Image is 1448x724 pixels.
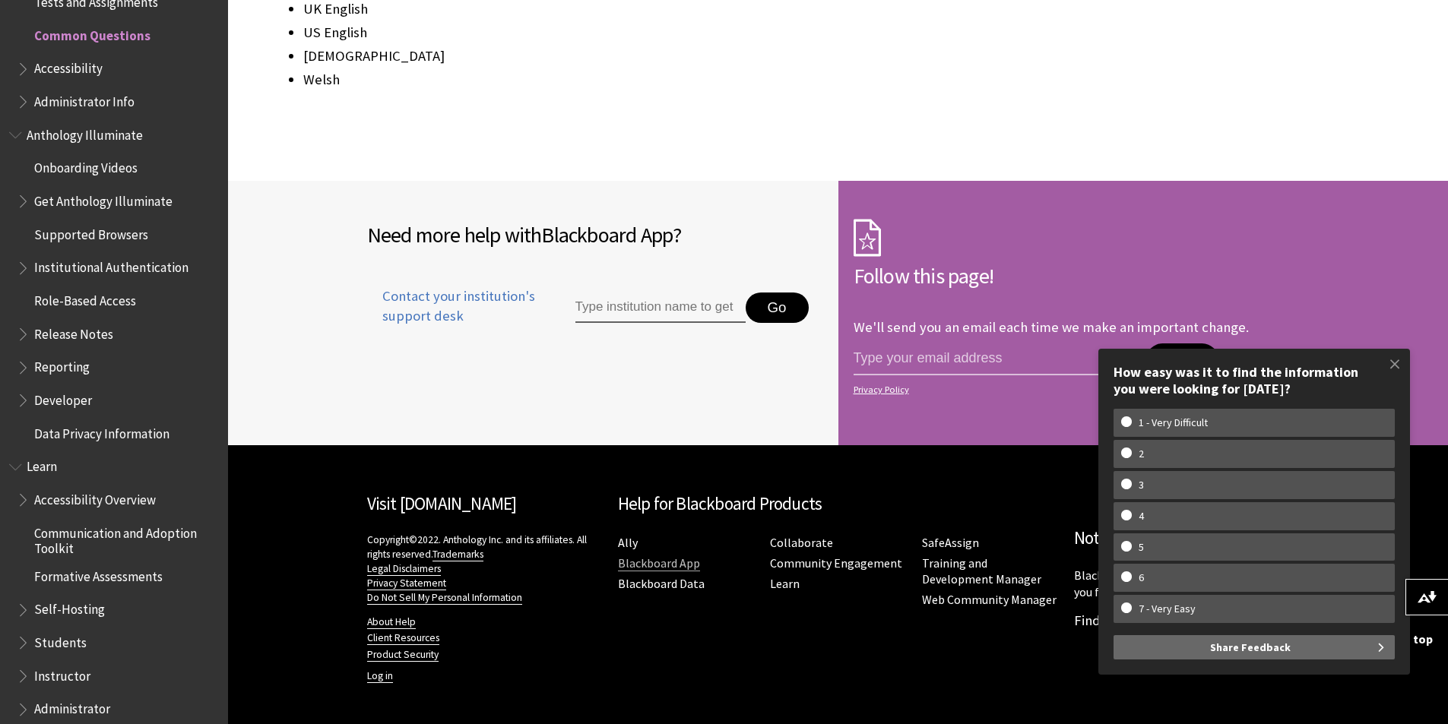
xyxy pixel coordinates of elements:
p: We'll send you an email each time we make an important change. [854,318,1249,336]
nav: Book outline for Anthology Illuminate [9,122,219,447]
span: Accessibility [34,56,103,77]
w-span: 5 [1121,541,1161,554]
p: Copyright©2022. Anthology Inc. and its affiliates. All rights reserved. [367,533,603,605]
a: Visit [DOMAIN_NAME] [367,492,517,514]
a: Legal Disclaimers [367,562,441,576]
h2: Follow this page! [854,260,1310,292]
span: Data Privacy Information [34,421,170,441]
span: Onboarding Videos [34,156,138,176]
w-span: 1 - Very Difficult [1121,416,1225,429]
a: Ally [618,535,638,551]
li: Welsh [303,69,1197,90]
span: Communication and Adoption Toolkit [34,520,217,556]
span: Self-Hosting [34,597,105,618]
h2: Help for Blackboard Products [618,491,1059,517]
a: Trademarks [432,548,483,561]
span: Anthology Illuminate [27,122,143,143]
a: Client Resources [367,631,439,645]
span: Institutional Authentication [34,255,189,276]
p: Blackboard has many products. Let us help you find what you need. [1074,567,1310,601]
a: Collaborate [770,535,833,551]
w-span: 6 [1121,571,1161,584]
a: Do Not Sell My Personal Information [367,591,522,605]
span: Get Anthology Illuminate [34,188,173,209]
span: Common Questions [34,23,151,43]
w-span: 3 [1121,479,1161,492]
w-span: 4 [1121,510,1161,523]
span: Share Feedback [1210,635,1291,659]
h2: Not sure which product? [1074,525,1310,552]
span: Formative Assessments [34,564,163,584]
li: [DEMOGRAPHIC_DATA] [303,46,1197,67]
span: Contact your institution's support desk [367,286,540,326]
span: Developer [34,387,92,408]
li: US English [303,22,1197,43]
input: email address [854,343,1147,375]
span: Administrator [34,697,110,717]
a: Privacy Statement [367,577,446,590]
a: Learn [770,576,800,592]
a: Contact your institution's support desk [367,286,540,344]
a: Privacy Policy [854,384,1305,395]
span: Learn [27,454,57,475]
a: Blackboard Data [618,576,705,592]
a: Community Engagement [770,555,902,571]
span: Supported Browsers [34,222,148,242]
a: About Help [367,615,416,629]
input: Type institution name to get support [575,292,746,323]
h2: Need more help with ? [367,219,823,251]
span: Release Notes [34,321,113,342]
a: Product Security [367,648,439,662]
w-span: 2 [1121,447,1161,460]
button: Follow [1146,343,1218,377]
a: Find My Product [1074,612,1174,629]
div: How easy was it to find the information you were looking for [DATE]? [1114,364,1395,397]
span: Instructor [34,663,90,684]
button: Share Feedback [1114,635,1395,659]
a: Web Community Manager [922,592,1057,608]
span: Accessibility Overview [34,487,156,507]
a: SafeAssign [922,535,979,551]
span: Students [34,630,87,650]
span: Reporting [34,355,90,375]
img: Subscription Icon [854,219,881,257]
span: Blackboard App [541,221,673,248]
a: Log in [367,669,393,683]
a: Training and Development Manager [922,555,1041,587]
w-span: 7 - Very Easy [1121,602,1213,615]
button: Go [746,292,809,323]
a: Blackboard App [618,555,700,571]
span: Role-Based Access [34,288,136,308]
span: Administrator Info [34,89,135,109]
